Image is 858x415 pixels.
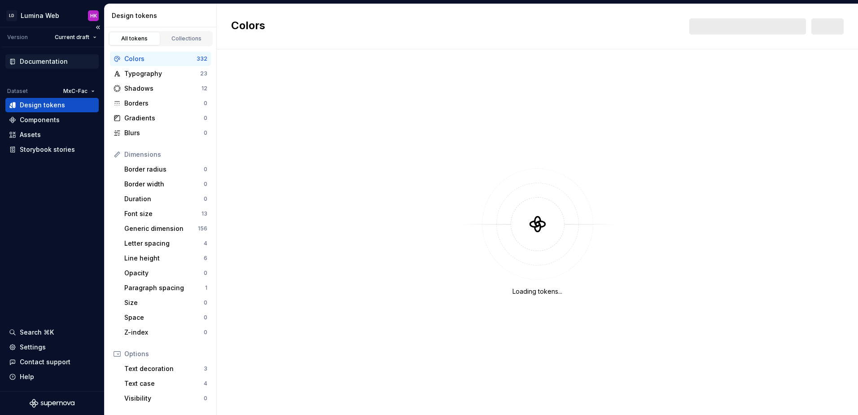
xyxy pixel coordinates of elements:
div: Options [124,349,207,358]
a: Visibility0 [121,391,211,406]
div: 0 [204,129,207,137]
div: 1 [205,284,207,291]
div: Design tokens [20,101,65,110]
a: Assets [5,128,99,142]
a: Typography23 [110,66,211,81]
div: Z-index [124,328,204,337]
a: Border radius0 [121,162,211,177]
div: Letter spacing [124,239,204,248]
button: MxC-Fac [59,85,99,97]
a: Line height6 [121,251,211,265]
a: Font size13 [121,207,211,221]
div: Shadows [124,84,201,93]
div: HK [90,12,97,19]
div: 0 [204,181,207,188]
button: Current draft [51,31,101,44]
a: Z-index0 [121,325,211,340]
a: Components [5,113,99,127]
a: Documentation [5,54,99,69]
div: Version [7,34,28,41]
div: 13 [201,210,207,217]
a: Design tokens [5,98,99,112]
button: Search ⌘K [5,325,99,340]
a: Generic dimension156 [121,221,211,236]
div: 0 [204,115,207,122]
div: Line height [124,254,204,263]
div: Collections [164,35,209,42]
div: 4 [204,380,207,387]
a: Opacity0 [121,266,211,280]
span: MxC-Fac [63,88,88,95]
a: Gradients0 [110,111,211,125]
div: Visibility [124,394,204,403]
div: Border width [124,180,204,189]
div: 0 [204,100,207,107]
div: 0 [204,195,207,203]
div: LD [6,10,17,21]
div: Generic dimension [124,224,198,233]
div: Lumina Web [21,11,59,20]
div: Text case [124,379,204,388]
button: Help [5,370,99,384]
div: Search ⌘K [20,328,54,337]
a: Text decoration3 [121,362,211,376]
a: Size0 [121,296,211,310]
a: Shadows12 [110,81,211,96]
div: 12 [201,85,207,92]
div: Colors [124,54,197,63]
button: Contact support [5,355,99,369]
div: 6 [204,255,207,262]
div: Borders [124,99,204,108]
div: 0 [204,299,207,306]
div: Loading tokens... [512,287,562,296]
div: Opacity [124,269,204,278]
button: LDLumina WebHK [2,6,102,25]
a: Border width0 [121,177,211,191]
div: 332 [197,55,207,62]
a: Storybook stories [5,142,99,157]
div: Help [20,372,34,381]
div: Documentation [20,57,68,66]
a: Text case4 [121,376,211,391]
a: Space0 [121,310,211,325]
div: Blurs [124,128,204,137]
div: Storybook stories [20,145,75,154]
a: Borders0 [110,96,211,110]
div: Design tokens [112,11,213,20]
div: 4 [204,240,207,247]
a: Letter spacing4 [121,236,211,251]
div: Font size [124,209,201,218]
div: Typography [124,69,200,78]
span: Current draft [55,34,89,41]
a: Duration0 [121,192,211,206]
svg: Supernova Logo [30,399,74,408]
div: Duration [124,194,204,203]
h2: Colors [231,18,265,35]
div: All tokens [112,35,157,42]
a: Blurs0 [110,126,211,140]
div: Gradients [124,114,204,123]
a: Settings [5,340,99,354]
div: Contact support [20,358,70,366]
div: Size [124,298,204,307]
button: Collapse sidebar [92,21,104,34]
div: Space [124,313,204,322]
div: 0 [204,395,207,402]
div: 3 [204,365,207,372]
div: Paragraph spacing [124,283,205,292]
div: 156 [198,225,207,232]
div: Components [20,115,60,124]
div: 0 [204,269,207,277]
div: Dataset [7,88,28,95]
div: 0 [204,314,207,321]
div: Border radius [124,165,204,174]
div: Text decoration [124,364,204,373]
div: Settings [20,343,46,352]
a: Colors332 [110,52,211,66]
div: 23 [200,70,207,77]
div: Assets [20,130,41,139]
div: Dimensions [124,150,207,159]
a: Paragraph spacing1 [121,281,211,295]
div: 0 [204,329,207,336]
